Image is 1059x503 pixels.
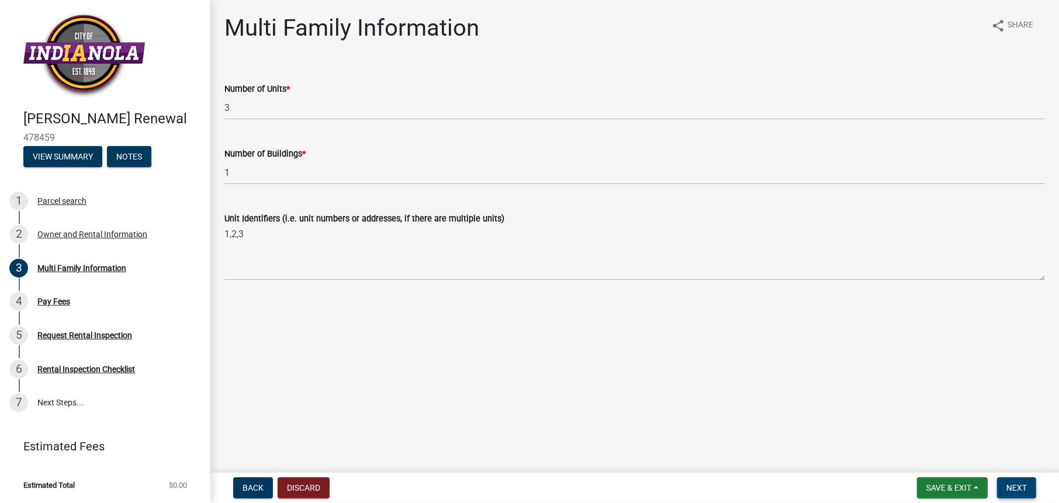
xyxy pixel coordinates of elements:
[233,477,273,498] button: Back
[917,477,988,498] button: Save & Exit
[169,481,187,489] span: $0.00
[9,326,28,345] div: 5
[1008,19,1033,33] span: Share
[37,264,126,272] div: Multi Family Information
[9,292,28,311] div: 4
[997,477,1036,498] button: Next
[107,152,151,162] wm-modal-confirm: Notes
[224,215,504,223] label: Unit Identifiers (i.e. unit numbers or addresses, if there are multiple units)
[23,146,102,167] button: View Summary
[9,192,28,210] div: 1
[9,360,28,379] div: 6
[1006,483,1027,492] span: Next
[37,197,86,205] div: Parcel search
[23,110,201,127] h4: [PERSON_NAME] Renewal
[23,152,102,162] wm-modal-confirm: Summary
[37,297,70,306] div: Pay Fees
[224,85,290,93] label: Number of Units
[23,481,75,489] span: Estimated Total
[224,14,479,42] h1: Multi Family Information
[926,483,971,492] span: Save & Exit
[224,150,306,158] label: Number of Buildings
[23,12,145,98] img: City of Indianola, Iowa
[9,225,28,244] div: 2
[23,132,187,143] span: 478459
[278,477,330,498] button: Discard
[243,483,264,492] span: Back
[37,365,135,373] div: Rental Inspection Checklist
[107,146,151,167] button: Notes
[37,230,147,238] div: Owner and Rental Information
[9,259,28,277] div: 3
[982,14,1043,37] button: shareShare
[9,393,28,412] div: 7
[991,19,1005,33] i: share
[9,435,192,458] a: Estimated Fees
[37,331,132,339] div: Request Rental Inspection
